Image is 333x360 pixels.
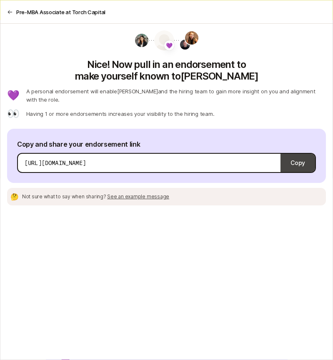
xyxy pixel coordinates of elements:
[10,193,19,200] p: 🤔
[26,110,215,118] p: Having 1 or more endorsements increases your visibility to the hiring team.
[180,40,190,50] img: Christopher Harper
[185,31,198,45] img: Katie Reiner
[107,193,169,200] span: See an example message
[17,139,316,150] p: Copy and share your endorsement link
[280,151,315,175] button: Copy
[166,40,173,50] span: 💜
[22,193,169,200] p: Not sure what to say when sharing?
[135,34,148,47] img: ACg8ocLto8ux0G7RnXZUaYbV4hhzHtRzChmJcgko87ZvcVCcTC3sQOyD=s160-c
[7,109,20,119] p: 👀
[149,40,176,41] img: dotted-line.svg
[154,30,174,50] img: avatar-url
[174,40,201,41] img: dotted-line.svg
[16,8,105,16] p: Pre-MBA Associate at Torch Capital
[7,90,20,100] p: 💜
[7,55,326,82] p: Nice! Now pull in an endorsement to make yourself known to [PERSON_NAME]
[25,159,86,167] p: [URL][DOMAIN_NAME]
[26,87,326,104] p: A personal endorsement will enable [PERSON_NAME] and the hiring team to gain more insight on you ...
